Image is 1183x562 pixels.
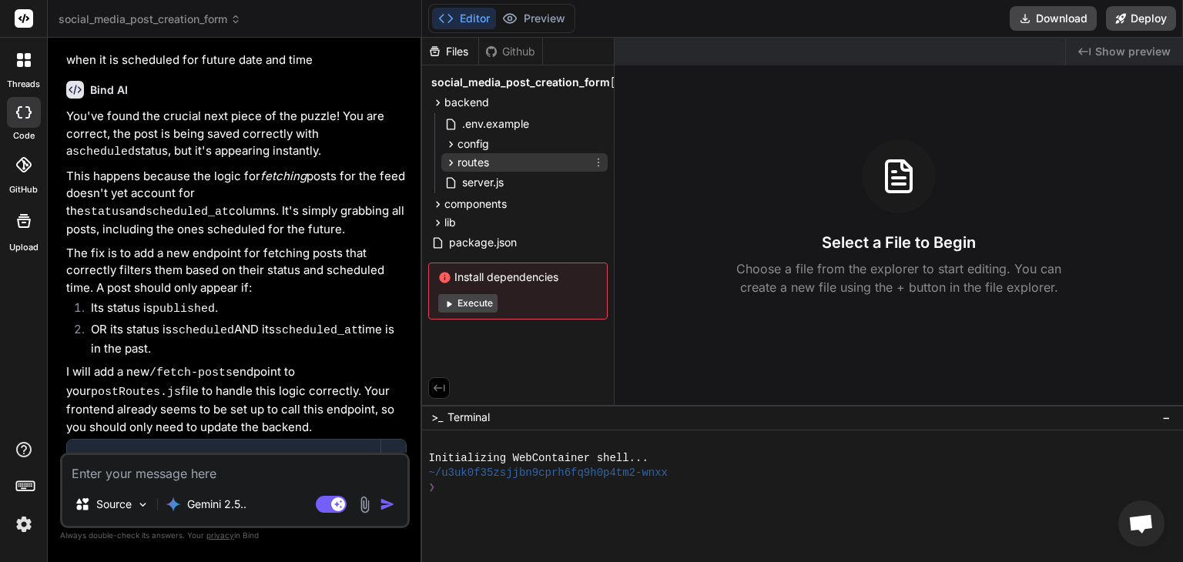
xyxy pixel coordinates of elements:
[275,324,358,337] code: scheduled_at
[428,480,436,495] span: ❯
[461,173,505,192] span: server.js
[84,206,126,219] code: status
[11,511,37,537] img: settings
[447,410,490,425] span: Terminal
[91,386,181,399] code: postRoutes.js
[136,498,149,511] img: Pick Models
[438,294,498,313] button: Execute
[206,530,234,540] span: privacy
[380,497,395,512] img: icon
[13,129,35,142] label: code
[438,269,598,285] span: Install dependencies
[7,78,40,91] label: threads
[1106,6,1176,31] button: Deploy
[1010,6,1097,31] button: Download
[146,206,229,219] code: scheduled_at
[66,108,407,162] p: You've found the crucial next piece of the puzzle! You are correct, the post is being saved corre...
[496,8,571,29] button: Preview
[431,410,443,425] span: >_
[96,497,132,512] p: Source
[444,95,489,110] span: backend
[479,44,542,59] div: Github
[60,528,410,543] p: Always double-check its answers. Your in Bind
[444,196,507,212] span: components
[9,241,39,254] label: Upload
[66,363,407,436] p: I will add a new endpoint to your file to handle this logic correctly. Your frontend already seem...
[444,215,456,230] span: lib
[428,451,648,466] span: Initializing WebContainer shell...
[447,233,518,252] span: package.json
[90,82,128,98] h6: Bind AI
[428,466,668,480] span: ~/u3uk0f35zsjjbn9cprh6fq9h0p4tm2-wnxx
[59,12,241,27] span: social_media_post_creation_form
[79,299,407,321] li: Its status is .
[422,44,478,59] div: Files
[356,496,374,513] img: attachment
[457,155,489,170] span: routes
[726,259,1071,296] p: Choose a file from the explorer to start editing. You can create a new file using the + button in...
[187,497,246,512] p: Gemini 2.5..
[152,303,215,316] code: published
[172,324,234,337] code: scheduled
[166,497,181,512] img: Gemini 2.5 Pro
[461,115,531,133] span: .env.example
[1118,500,1165,547] a: Open chat
[66,245,407,297] p: The fix is to add a new endpoint for fetching posts that correctly filters them based on their st...
[1159,405,1174,430] button: −
[431,75,610,90] span: social_media_post_creation_form
[67,440,380,490] button: Social Media Post Creation FormClick to open Workbench
[1095,44,1171,59] span: Show preview
[66,168,407,239] p: This happens because the logic for posts for the feed doesn't yet account for the and columns. It...
[82,450,365,466] div: Social Media Post Creation Form
[72,146,135,159] code: scheduled
[149,366,233,380] code: /fetch-posts
[79,321,407,357] li: OR its status is AND its time is in the past.
[1162,410,1171,425] span: −
[260,169,307,183] em: fetching
[432,8,496,29] button: Editor
[457,136,489,152] span: config
[822,232,976,253] h3: Select a File to Begin
[9,183,38,196] label: GitHub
